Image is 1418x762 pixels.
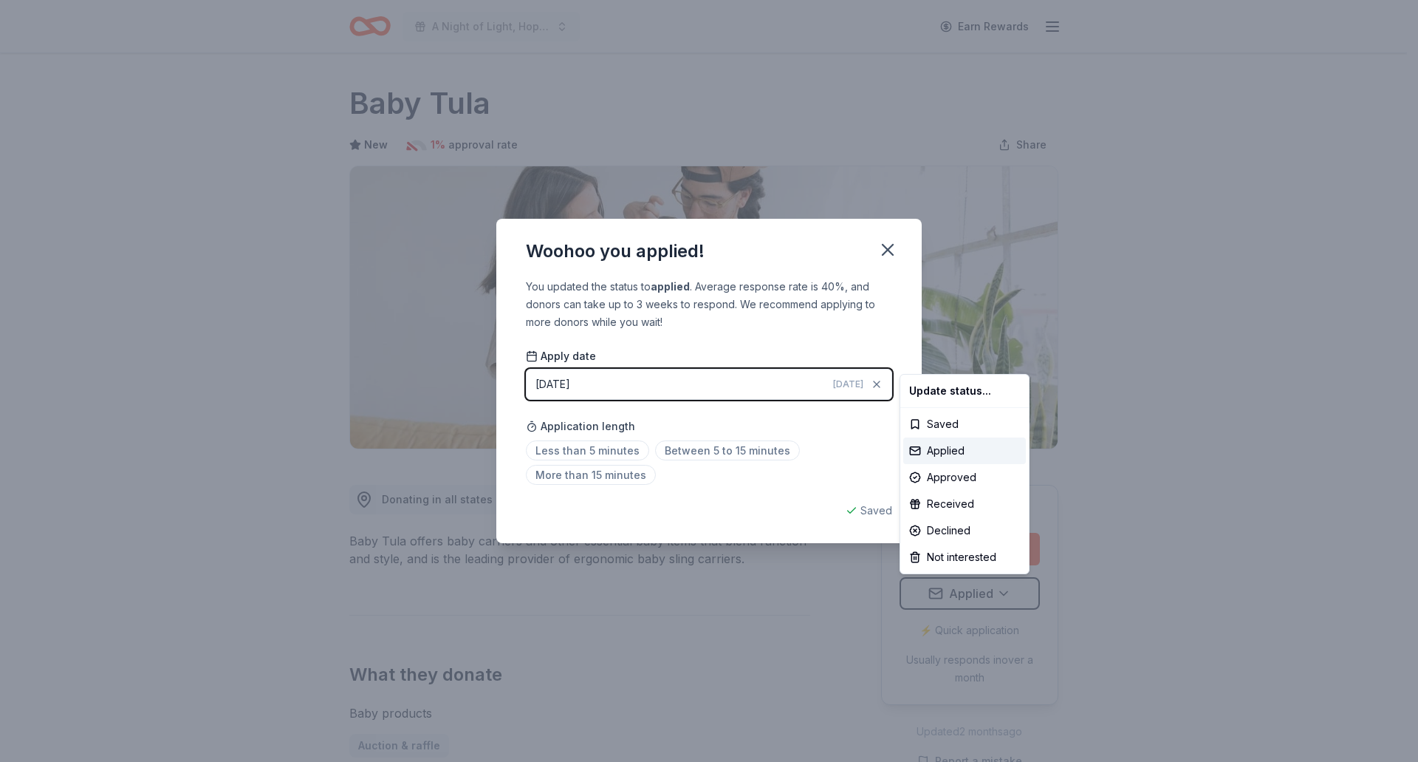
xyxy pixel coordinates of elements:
[903,464,1026,491] div: Approved
[903,411,1026,438] div: Saved
[432,18,550,35] span: A Night of Light, Hope, and Legacy Gala 2026
[903,517,1026,544] div: Declined
[903,491,1026,517] div: Received
[903,438,1026,464] div: Applied
[903,378,1026,404] div: Update status...
[903,544,1026,571] div: Not interested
